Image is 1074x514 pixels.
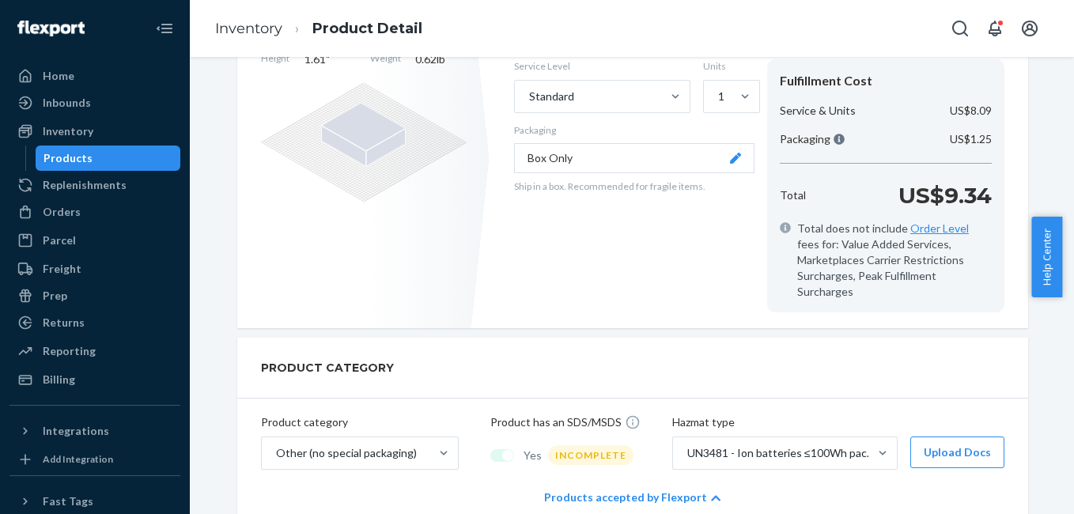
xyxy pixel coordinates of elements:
label: Service Level [514,59,690,73]
span: Yes [524,448,542,463]
div: UN3481 - Ion batteries ≤100Wh packed with or contained in equipment [687,445,876,461]
button: Upload Docs [910,437,1004,468]
a: Orders [9,199,180,225]
p: Total [780,187,806,203]
p: Packaging [514,123,754,137]
div: Home [43,68,74,84]
a: Order Level [910,221,969,235]
div: Parcel [43,232,76,248]
div: Other (no special packaging) [276,445,417,461]
div: Integrations [43,423,109,439]
p: US$8.09 [950,103,992,119]
div: Inventory [43,123,93,139]
button: Open Search Box [944,13,976,44]
input: UN3481 - Ion batteries ≤100Wh packed with or contained in equipment [686,445,687,461]
div: Add Integration [43,452,113,466]
a: Replenishments [9,172,180,198]
a: Reporting [9,338,180,364]
span: 0.62 lb [415,51,467,67]
ol: breadcrumbs [202,6,435,52]
input: 1 [717,89,718,104]
a: Returns [9,310,180,335]
div: Billing [43,372,75,387]
span: 1.61 [304,51,356,67]
input: Standard [528,89,529,104]
label: Units [703,59,754,73]
div: Fulfillment Cost [780,72,992,90]
p: Product category [261,414,459,430]
button: Open notifications [979,13,1011,44]
a: Inventory [9,119,180,144]
span: " [326,52,330,66]
p: Product has an SDS/MSDS [490,414,622,430]
div: Prep [43,288,67,304]
div: Replenishments [43,177,127,193]
button: Help Center [1031,217,1062,297]
div: Standard [529,89,574,104]
p: Ship in a box. Recommended for fragile items. [514,180,754,193]
div: Products [43,150,93,166]
div: Orders [43,204,81,220]
a: Home [9,63,180,89]
button: Open account menu [1014,13,1046,44]
a: Products [36,146,181,171]
a: Parcel [9,228,180,253]
a: Freight [9,256,180,282]
span: Total does not include fees for: Value Added Services, Marketplaces Carrier Restrictions Surcharg... [797,221,992,300]
div: Inbounds [43,95,91,111]
a: Prep [9,283,180,308]
div: 1 [718,89,724,104]
button: Fast Tags [9,489,180,514]
h2: PRODUCT CATEGORY [261,353,394,382]
div: Returns [43,315,85,331]
p: Hazmat type [672,414,1004,430]
p: Packaging [780,131,845,147]
div: Freight [43,261,81,277]
a: Billing [9,367,180,392]
div: Reporting [43,343,96,359]
a: Add Integration [9,450,180,469]
button: Integrations [9,418,180,444]
button: Close Navigation [149,13,180,44]
p: US$9.34 [898,180,992,211]
div: INCOMPLETE [548,445,633,465]
p: US$1.25 [950,131,992,147]
div: Fast Tags [43,493,93,509]
a: Inbounds [9,90,180,115]
span: Height [261,51,290,67]
button: Box Only [514,143,754,173]
a: Inventory [215,20,282,37]
p: Service & Units [780,103,856,119]
img: Flexport logo [17,21,85,36]
span: Weight [370,51,401,67]
a: Product Detail [312,20,422,37]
